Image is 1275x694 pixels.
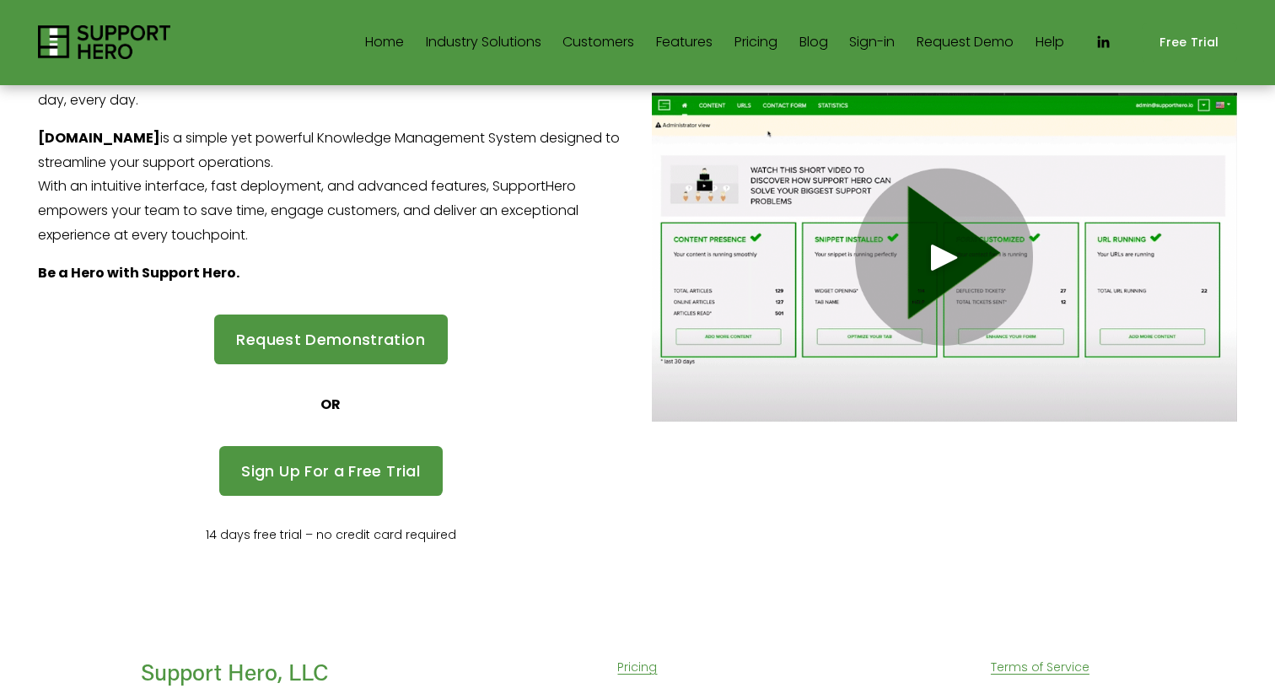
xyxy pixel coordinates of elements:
h4: Support Hero, LLC [38,657,431,688]
p: is a simple yet powerful Knowledge Management System designed to streamline your support operatio... [38,126,623,248]
a: Help [1036,29,1064,56]
a: Free Trial [1142,23,1236,62]
a: LinkedIn [1095,34,1111,51]
p: 14 days free trial – no credit card required [38,525,623,546]
strong: [DOMAIN_NAME] [38,128,160,148]
a: folder dropdown [426,29,541,56]
span: Industry Solutions [426,30,541,55]
img: tab_domain_overview_orange.svg [46,98,59,111]
a: Pricing [617,657,657,679]
a: Home [365,29,404,56]
div: Domain Overview [64,100,151,110]
a: Request Demonstration [214,315,448,364]
a: Features [656,29,713,56]
div: Domain: [DOMAIN_NAME] [44,44,186,57]
img: logo_orange.svg [27,27,40,40]
img: website_grey.svg [27,44,40,57]
a: Terms of Service [991,657,1089,679]
a: Request Demo [917,29,1014,56]
img: tab_keywords_by_traffic_grey.svg [168,98,181,111]
strong: Be a Hero with Support Hero. [38,263,239,282]
a: Blog [799,29,828,56]
img: Support Hero [38,25,170,59]
div: Keywords by Traffic [186,100,284,110]
a: Sign-in [849,29,895,56]
strong: OR [320,395,341,414]
div: Play [924,237,965,277]
a: Sign Up For a Free Trial [219,446,443,496]
a: Customers [562,29,634,56]
div: v 4.0.25 [47,27,83,40]
a: Pricing [734,29,777,56]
